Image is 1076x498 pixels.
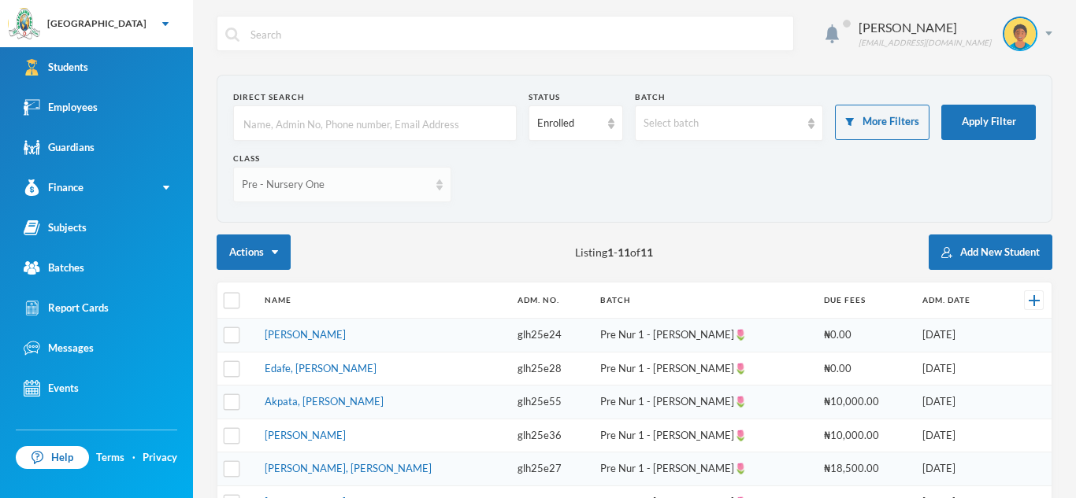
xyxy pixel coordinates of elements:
td: ₦0.00 [816,319,914,352]
b: 1 [607,245,614,259]
a: [PERSON_NAME] [265,328,346,341]
button: Add New Student [929,234,1052,270]
th: Batch [592,282,817,319]
td: [DATE] [915,452,1003,486]
a: Edafe, [PERSON_NAME] [265,362,377,374]
div: · [132,450,135,466]
div: Students [24,59,88,76]
th: Due Fees [816,282,914,319]
img: STUDENT [1004,18,1036,50]
input: Name, Admin No, Phone number, Email Address [242,106,508,142]
a: Terms [96,450,124,466]
td: ₦0.00 [816,352,914,385]
div: Batch [635,91,824,103]
div: Messages [24,340,94,356]
th: Adm. No. [510,282,592,319]
td: ₦10,000.00 [816,385,914,419]
td: Pre Nur 1 - [PERSON_NAME]🌷 [592,385,817,419]
th: Name [257,282,510,319]
span: Listing - of [575,244,653,260]
td: [DATE] [915,385,1003,419]
td: [DATE] [915,352,1003,385]
div: Report Cards [24,300,109,316]
td: ₦10,000.00 [816,419,914,452]
button: Actions [217,234,291,270]
img: + [1029,295,1040,306]
td: glh25e27 [510,452,592,486]
div: Guardians [24,139,95,156]
div: Direct Search [233,91,517,103]
td: [DATE] [915,319,1003,352]
div: Batches [24,260,84,276]
div: Pre - Nursery One [242,177,429,193]
td: Pre Nur 1 - [PERSON_NAME]🌷 [592,352,817,385]
td: glh25e55 [510,385,592,419]
td: glh25e28 [510,352,592,385]
div: Status [529,91,623,103]
div: Finance [24,179,83,196]
input: Search [249,17,785,52]
div: Select batch [644,116,801,131]
td: glh25e36 [510,419,592,452]
td: ₦18,500.00 [816,452,914,486]
div: Subjects [24,219,87,236]
div: Class [233,153,451,164]
div: [EMAIL_ADDRESS][DOMAIN_NAME] [859,37,991,49]
a: Privacy [143,450,177,466]
b: 11 [640,245,653,259]
div: Enrolled [537,116,600,131]
img: search [225,28,239,42]
a: [PERSON_NAME] [265,429,346,441]
td: [DATE] [915,419,1003,452]
td: glh25e24 [510,319,592,352]
div: Events [24,380,79,397]
button: More Filters [835,105,929,140]
div: [GEOGRAPHIC_DATA] [47,17,147,31]
button: Apply Filter [941,105,1036,140]
div: Employees [24,99,98,116]
td: Pre Nur 1 - [PERSON_NAME]🌷 [592,419,817,452]
div: [PERSON_NAME] [859,18,991,37]
th: Adm. Date [915,282,1003,319]
td: Pre Nur 1 - [PERSON_NAME]🌷 [592,319,817,352]
a: Akpata, [PERSON_NAME] [265,395,384,408]
b: 11 [618,245,630,259]
a: [PERSON_NAME], [PERSON_NAME] [265,462,432,474]
a: Help [16,446,89,470]
td: Pre Nur 1 - [PERSON_NAME]🌷 [592,452,817,486]
img: logo [9,9,40,40]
